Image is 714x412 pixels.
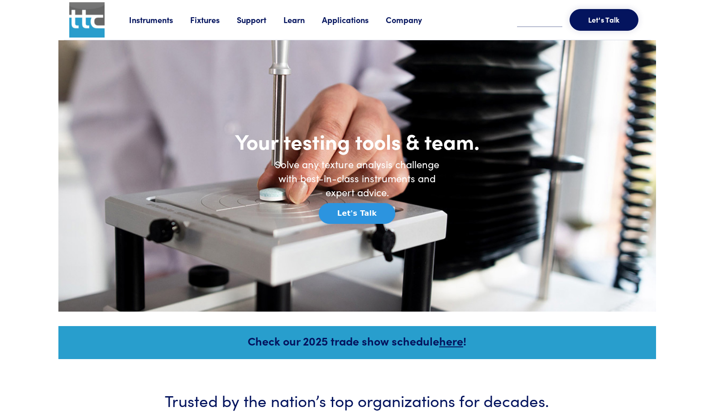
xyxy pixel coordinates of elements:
[190,14,237,25] a: Fixtures
[439,333,463,349] a: here
[283,14,322,25] a: Learn
[319,203,395,224] button: Let's Talk
[129,14,190,25] a: Instruments
[570,9,638,31] button: Let's Talk
[386,14,439,25] a: Company
[71,333,644,349] h5: Check our 2025 trade show schedule !
[322,14,386,25] a: Applications
[176,128,538,154] h1: Your testing tools & team.
[69,2,105,38] img: ttc_logo_1x1_v1.0.png
[237,14,283,25] a: Support
[267,157,448,199] h6: Solve any texture analysis challenge with best-in-class instruments and expert advice.
[86,389,629,411] h3: Trusted by the nation’s top organizations for decades.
